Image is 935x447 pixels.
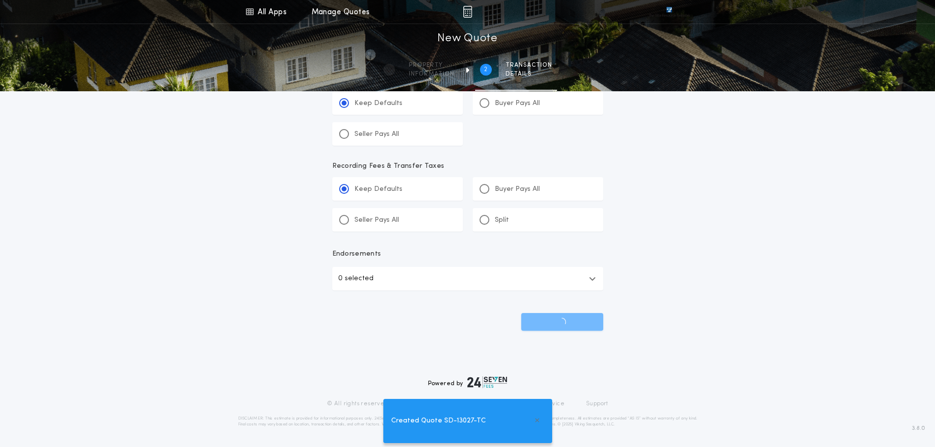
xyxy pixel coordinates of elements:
img: logo [467,376,508,388]
p: Seller Pays All [354,130,399,139]
h2: 2 [484,66,487,74]
p: Buyer Pays All [495,184,540,194]
div: Powered by [428,376,508,388]
img: vs-icon [648,7,690,17]
span: Property [409,61,454,69]
p: Recording Fees & Transfer Taxes [332,161,603,171]
p: Split [495,215,509,225]
span: Transaction [506,61,552,69]
h1: New Quote [437,31,497,47]
p: 0 selected [338,273,374,285]
p: Keep Defaults [354,99,402,108]
p: Seller Pays All [354,215,399,225]
p: Keep Defaults [354,184,402,194]
button: 0 selected [332,267,603,290]
img: img [463,6,472,18]
span: Created Quote SD-13027-TC [391,416,486,426]
span: information [409,70,454,78]
p: Endorsements [332,249,603,259]
p: Buyer Pays All [495,99,540,108]
span: details [506,70,552,78]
